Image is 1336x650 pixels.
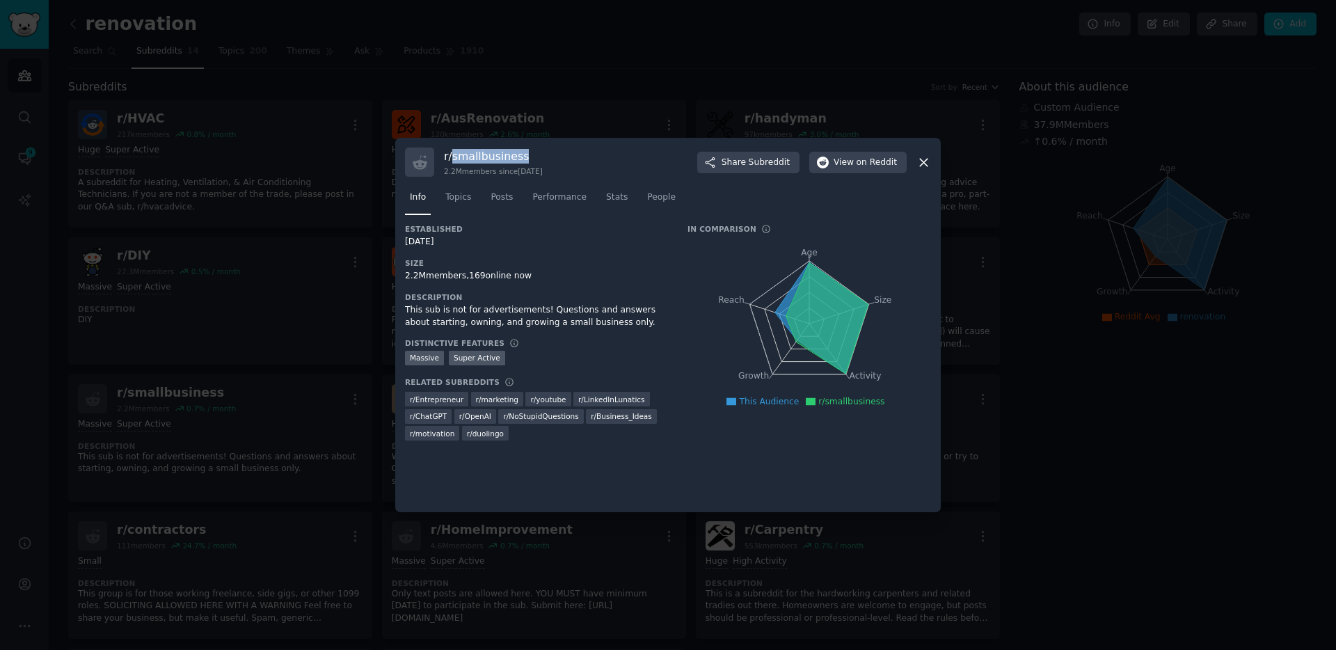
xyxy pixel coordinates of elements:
[739,397,799,406] span: This Audience
[491,191,513,204] span: Posts
[532,191,587,204] span: Performance
[503,411,578,421] span: r/ NoStupidQuestions
[722,157,790,169] span: Share
[834,157,897,169] span: View
[410,191,426,204] span: Info
[405,351,444,365] div: Massive
[405,304,668,328] div: This sub is not for advertisements! Questions and answers about starting, owning, and growing a s...
[444,166,543,176] div: 2.2M members since [DATE]
[874,295,891,305] tspan: Size
[459,411,491,421] span: r/ OpenAI
[857,157,897,169] span: on Reddit
[467,429,504,438] span: r/ duolingo
[718,295,745,305] tspan: Reach
[801,248,818,257] tspan: Age
[697,152,800,174] button: ShareSubreddit
[527,187,591,215] a: Performance
[818,397,884,406] span: r/smallbusiness
[410,395,463,404] span: r/ Entrepreneur
[486,187,518,215] a: Posts
[449,351,505,365] div: Super Active
[642,187,681,215] a: People
[476,395,518,404] span: r/ marketing
[444,149,543,164] h3: r/ smallbusiness
[410,411,447,421] span: r/ ChatGPT
[405,292,668,302] h3: Description
[405,224,668,234] h3: Established
[445,191,471,204] span: Topics
[687,224,756,234] h3: In Comparison
[738,372,769,381] tspan: Growth
[530,395,566,404] span: r/ youtube
[606,191,628,204] span: Stats
[405,338,504,348] h3: Distinctive Features
[591,411,652,421] span: r/ Business_Ideas
[405,270,668,283] div: 2.2M members, 169 online now
[578,395,645,404] span: r/ LinkedInLunatics
[405,377,500,387] h3: Related Subreddits
[809,152,907,174] button: Viewon Reddit
[440,187,476,215] a: Topics
[601,187,633,215] a: Stats
[647,191,676,204] span: People
[410,429,454,438] span: r/ motivation
[405,187,431,215] a: Info
[850,372,882,381] tspan: Activity
[749,157,790,169] span: Subreddit
[405,236,668,248] div: [DATE]
[405,258,668,268] h3: Size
